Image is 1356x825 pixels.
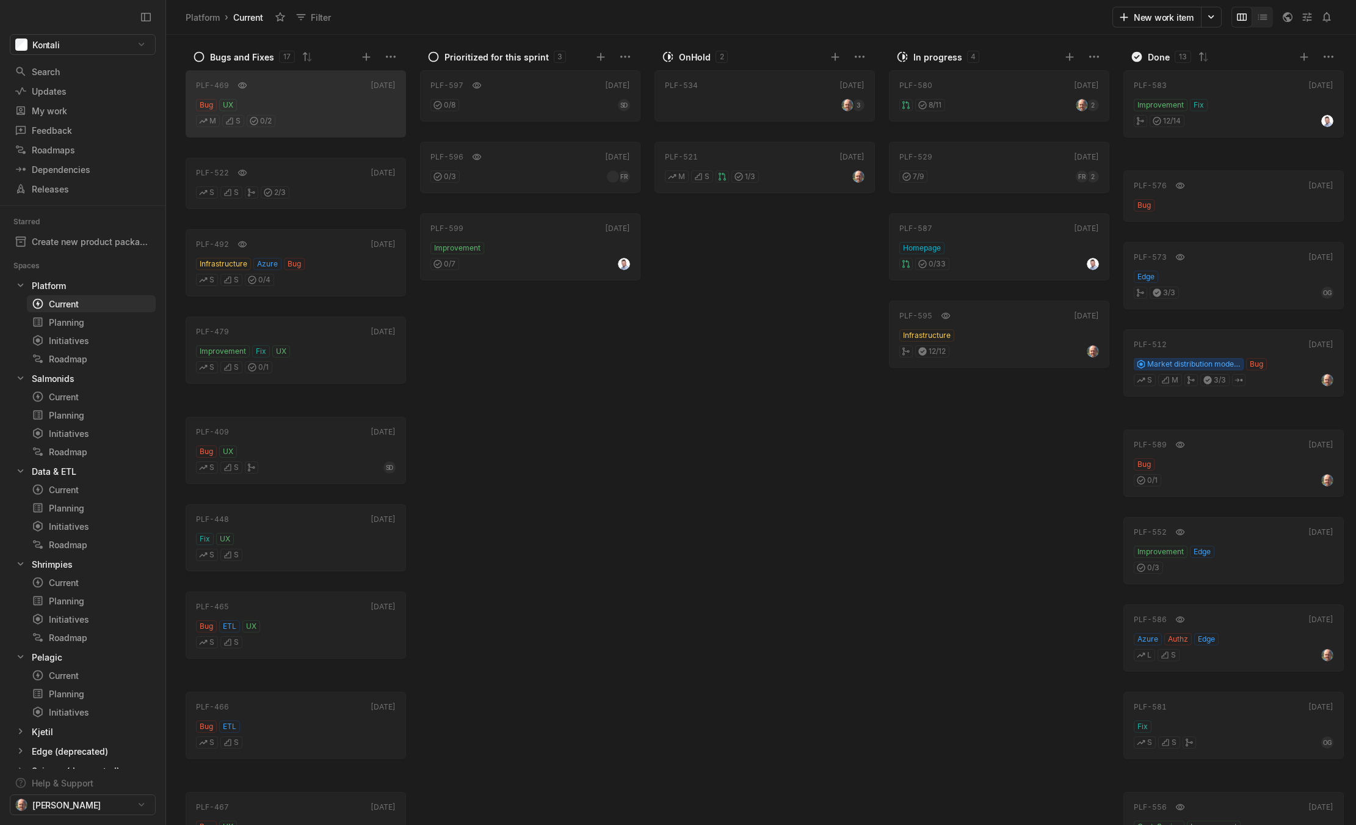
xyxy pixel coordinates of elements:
div: [DATE] [605,223,630,234]
div: Platform [186,11,220,24]
a: Current [27,295,156,312]
span: S [209,549,214,560]
div: PLF-597 [430,80,463,91]
div: Kjetil [32,725,53,738]
span: S [234,362,239,373]
span: Infrastructure [903,330,951,341]
a: Feedback [10,121,156,139]
span: SD [386,461,393,474]
a: Edge (deprecated) [10,743,156,760]
div: Kjetil [10,723,156,740]
img: profile.jpeg [1321,649,1333,661]
span: Fix [256,346,266,357]
span: 0 / 4 [258,274,270,285]
span: 7 / 9 [913,171,924,182]
a: My work [10,101,156,120]
a: Initiatives [27,518,156,535]
div: Search [15,65,151,78]
div: PLF-492[DATE]InfrastructureAzureBugSS0/4 [186,226,406,300]
a: Current [27,481,156,498]
a: Roadmap [27,350,156,367]
a: PLF-512[DATE]Market distribution model - launchBugSM3/3 [1123,329,1344,397]
div: PLF-573 [1134,252,1167,263]
div: [DATE] [371,702,396,713]
a: PLF-573[DATE]Edge3/3OG [1123,242,1344,309]
a: Initiatives [27,425,156,442]
span: S [234,737,239,748]
div: [DATE] [371,427,396,438]
span: S [209,737,214,748]
div: grid [1123,67,1349,825]
a: PLF-586[DATE]AzureAuthzEdgeLS [1123,604,1344,672]
a: PLF-469[DATE]BugUXMS0/2 [186,70,406,137]
span: M [209,116,216,127]
div: Planning [32,409,151,422]
div: Roadmap [32,631,151,644]
span: UX [220,533,230,544]
span: Bug [200,721,213,732]
div: Edge (deprecated) [32,745,108,758]
div: PLF-599 [430,223,463,234]
a: Search [10,62,156,81]
div: [DATE] [839,152,865,163]
div: Shrimpies [10,555,156,573]
span: 2 [1091,99,1095,111]
a: PLF-466[DATE]BugETLSS [186,692,406,759]
a: PLF-479[DATE]ImprovementFixUXSS0/1 [186,317,406,384]
span: Bug [1137,459,1151,470]
span: S [705,171,709,182]
div: [DATE] [1308,614,1333,625]
button: Change to mode list_view [1252,7,1273,28]
span: S [209,462,214,473]
div: Roadmaps [15,144,151,156]
div: PLF-589 [1134,439,1167,450]
div: PLF-409[DATE]BugUXSSSD [186,413,406,488]
div: [DATE] [1308,252,1333,263]
div: Salmonids [10,370,156,387]
div: Initiatives [32,334,151,347]
a: Dependencies [10,160,156,178]
span: Bug [1250,359,1263,370]
div: PLF-576 [1134,180,1167,191]
span: Fix [200,533,210,544]
div: Platform [10,277,156,294]
span: Azure [1137,634,1158,645]
div: Planning [32,687,151,700]
span: Edge [1198,634,1215,645]
span: FR [620,170,627,183]
span: S [234,462,239,473]
span: 3 / 3 [1214,375,1226,386]
span: 3 / 3 [1163,287,1175,298]
span: L [1147,650,1151,661]
a: Initiatives [27,703,156,721]
div: Feedback [15,124,151,137]
a: Updates [10,82,156,100]
span: FR [1078,170,1085,183]
div: grid [889,67,1115,825]
a: PLF-583[DATE]ImprovementFix12/14 [1123,70,1344,137]
a: PLF-448[DATE]FixUXSS [186,504,406,571]
span: Market distribution model - launch [1147,359,1240,370]
span: Authz [1168,634,1188,645]
div: Shrimpies [32,558,73,571]
div: Roadmap [32,353,151,365]
a: Planning [27,499,156,516]
div: PLF-583 [1134,80,1167,91]
img: profile.jpeg [852,170,865,183]
a: Data & ETL [10,463,156,480]
span: Edge [1194,546,1211,557]
span: Bug [200,621,213,632]
div: PLF-465[DATE]BugETLUXSS [186,588,406,662]
div: PLF-448 [196,514,229,525]
span: 12 / 14 [1163,116,1181,127]
div: [DATE] [605,152,630,163]
div: PLF-512[DATE]Market distribution model - launchBugSM3/3 [1123,326,1344,400]
img: profile.jpeg [1321,474,1333,486]
a: Current [27,388,156,405]
span: Improvement [1137,546,1184,557]
span: S [1172,737,1177,748]
a: PLF-587[DATE]Homepage0/33 [889,213,1109,280]
span: Edge [1137,271,1155,282]
span: Bug [288,258,301,269]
